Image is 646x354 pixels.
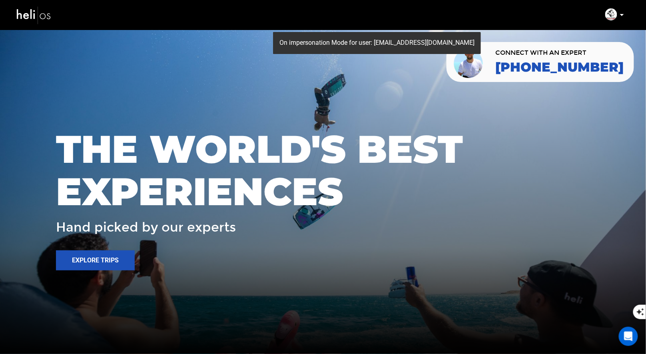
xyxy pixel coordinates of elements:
[496,60,624,74] a: [PHONE_NUMBER]
[496,50,624,56] span: CONNECT WITH AN EXPERT
[56,220,236,234] span: Hand picked by our experts
[16,4,52,26] img: heli-logo
[56,250,135,270] button: Explore Trips
[605,8,617,20] img: img_9a11ce2f5ad7871fe2c2ac744f5003f1.png
[273,32,481,54] div: On impersonation Mode for user: [EMAIL_ADDRESS][DOMAIN_NAME]
[56,128,590,212] span: THE WORLD'S BEST EXPERIENCES
[619,327,638,346] div: Open Intercom Messenger
[453,45,486,79] img: contact our team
